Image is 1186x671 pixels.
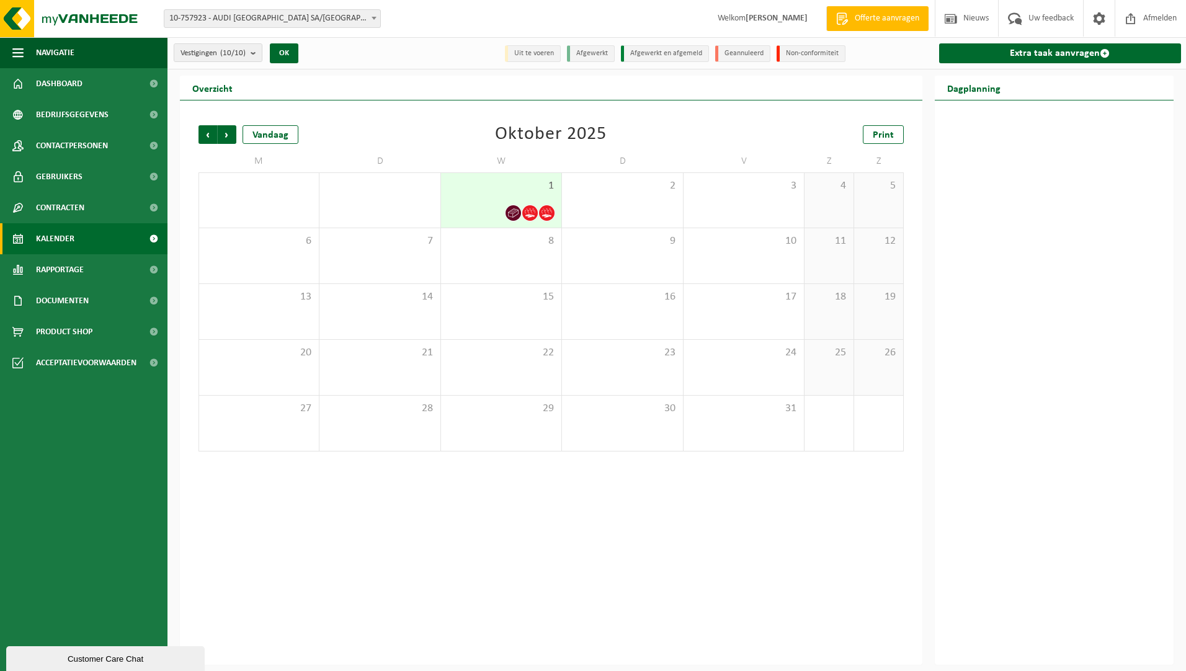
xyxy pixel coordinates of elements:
[36,285,89,316] span: Documenten
[568,234,676,248] span: 9
[505,45,561,62] li: Uit te voeren
[811,234,847,248] span: 11
[220,49,246,57] count: (10/10)
[36,37,74,68] span: Navigatie
[6,644,207,671] iframe: chat widget
[447,234,555,248] span: 8
[568,402,676,415] span: 30
[36,161,82,192] span: Gebruikers
[36,347,136,378] span: Acceptatievoorwaarden
[690,402,798,415] span: 31
[205,402,313,415] span: 27
[852,12,922,25] span: Offerte aanvragen
[567,45,615,62] li: Afgewerkt
[854,150,904,172] td: Z
[36,130,108,161] span: Contactpersonen
[746,14,808,23] strong: [PERSON_NAME]
[690,234,798,248] span: 10
[690,346,798,360] span: 24
[873,130,894,140] span: Print
[621,45,709,62] li: Afgewerkt en afgemeld
[174,43,262,62] button: Vestigingen(10/10)
[860,290,897,304] span: 19
[684,150,805,172] td: V
[568,179,676,193] span: 2
[447,290,555,304] span: 15
[495,125,607,144] div: Oktober 2025
[860,179,897,193] span: 5
[568,290,676,304] span: 16
[181,44,246,63] span: Vestigingen
[36,316,92,347] span: Product Shop
[863,125,904,144] a: Print
[826,6,929,31] a: Offerte aanvragen
[243,125,298,144] div: Vandaag
[811,179,847,193] span: 4
[36,68,82,99] span: Dashboard
[326,234,434,248] span: 7
[164,9,381,28] span: 10-757923 - AUDI BRUSSELS SA/NV - VORST
[935,76,1013,100] h2: Dagplanning
[205,234,313,248] span: 6
[777,45,845,62] li: Non-conformiteit
[568,346,676,360] span: 23
[447,346,555,360] span: 22
[939,43,1182,63] a: Extra taak aanvragen
[860,234,897,248] span: 12
[326,290,434,304] span: 14
[326,402,434,415] span: 28
[690,179,798,193] span: 3
[811,290,847,304] span: 18
[860,346,897,360] span: 26
[319,150,440,172] td: D
[447,402,555,415] span: 29
[36,223,74,254] span: Kalender
[164,10,380,27] span: 10-757923 - AUDI BRUSSELS SA/NV - VORST
[218,125,236,144] span: Volgende
[690,290,798,304] span: 17
[562,150,683,172] td: D
[715,45,770,62] li: Geannuleerd
[805,150,854,172] td: Z
[36,99,109,130] span: Bedrijfsgegevens
[270,43,298,63] button: OK
[36,192,84,223] span: Contracten
[441,150,562,172] td: W
[205,290,313,304] span: 13
[205,346,313,360] span: 20
[36,254,84,285] span: Rapportage
[811,346,847,360] span: 25
[326,346,434,360] span: 21
[198,150,319,172] td: M
[180,76,245,100] h2: Overzicht
[447,179,555,193] span: 1
[198,125,217,144] span: Vorige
